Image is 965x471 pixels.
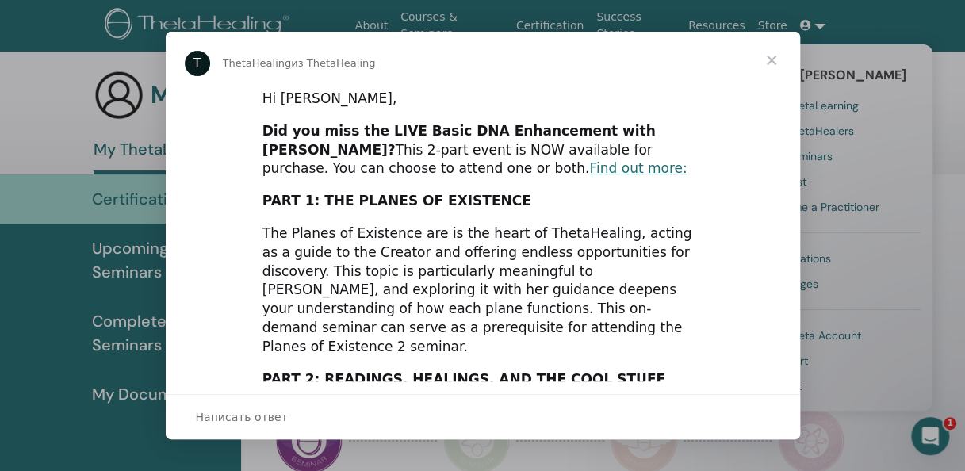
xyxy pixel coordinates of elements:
[743,32,800,89] span: Закрыть
[262,122,703,178] div: This 2-part event is NOW available for purchase. You can choose to attend one or both.
[291,57,375,69] span: из ThetaHealing
[185,51,210,76] div: Profile image for ThetaHealing
[262,90,703,109] div: Hi [PERSON_NAME],
[589,160,687,176] a: Find out more:
[262,371,665,387] b: PART 2: READINGS, HEALINGS, AND THE COOL STUFF
[166,394,800,439] div: Открыть разговор и ответить
[262,193,531,209] b: PART 1: THE PLANES OF EXISTENCE
[196,407,288,427] span: Написать ответ
[262,224,703,357] div: The Planes of Existence are is the heart of ThetaHealing, acting as a guide to the Creator and of...
[223,57,292,69] span: ThetaHealing
[262,123,656,158] b: Did you miss the LIVE Basic DNA Enhancement with [PERSON_NAME]?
